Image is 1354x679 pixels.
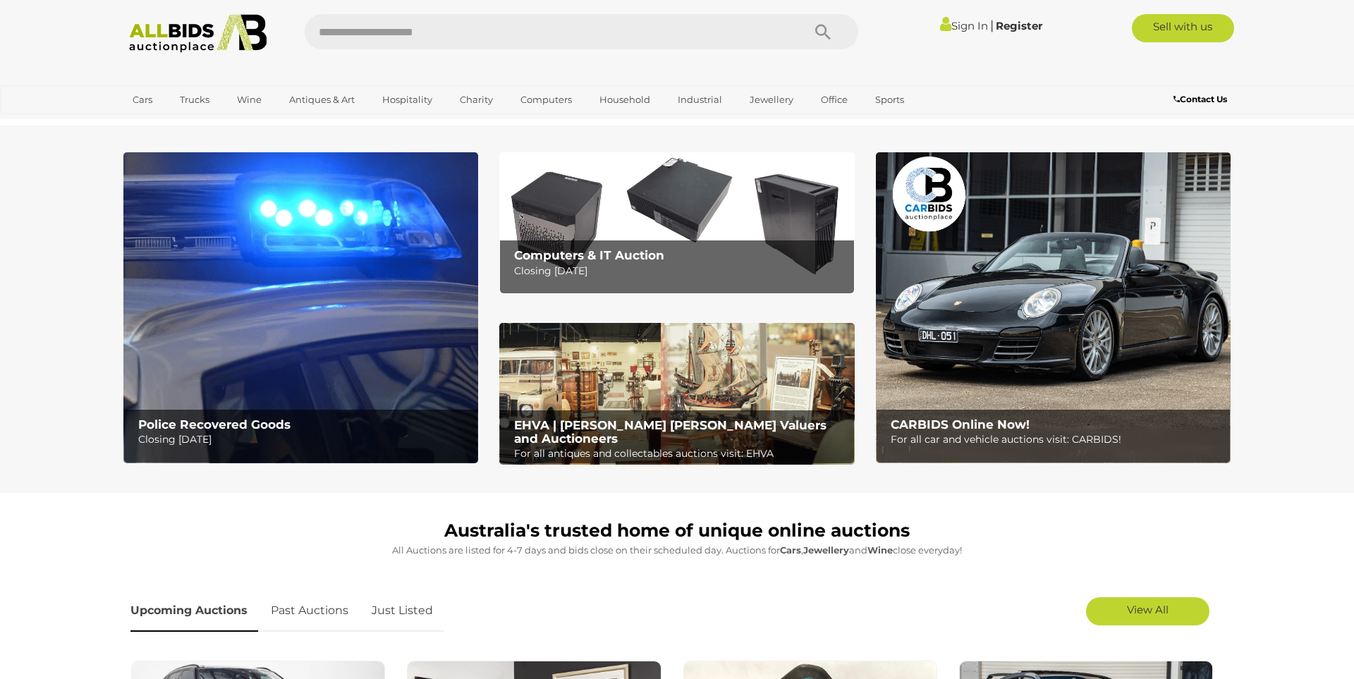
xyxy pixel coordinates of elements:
a: Sports [866,88,913,111]
a: CARBIDS Online Now! CARBIDS Online Now! For all car and vehicle auctions visit: CARBIDS! [876,152,1231,463]
a: Jewellery [740,88,803,111]
img: Computers & IT Auction [499,152,854,294]
a: Upcoming Auctions [130,590,258,632]
a: Sell with us [1132,14,1234,42]
a: Past Auctions [260,590,359,632]
strong: Jewellery [803,544,849,556]
a: Computers [511,88,581,111]
span: View All [1127,603,1169,616]
h1: Australia's trusted home of unique online auctions [130,521,1224,541]
strong: Cars [780,544,801,556]
p: Closing [DATE] [514,262,846,280]
a: Police Recovered Goods Police Recovered Goods Closing [DATE] [123,152,478,463]
a: [GEOGRAPHIC_DATA] [123,111,242,135]
a: Charity [451,88,502,111]
img: Allbids.com.au [121,14,274,53]
p: For all car and vehicle auctions visit: CARBIDS! [891,431,1223,448]
a: Industrial [669,88,731,111]
p: All Auctions are listed for 4-7 days and bids close on their scheduled day. Auctions for , and cl... [130,542,1224,558]
p: Closing [DATE] [138,431,470,448]
a: Trucks [171,88,219,111]
span: | [990,18,994,33]
img: CARBIDS Online Now! [876,152,1231,463]
a: Cars [123,88,161,111]
a: Register [996,19,1042,32]
b: Contact Us [1173,94,1227,104]
a: Office [812,88,857,111]
a: Household [590,88,659,111]
p: For all antiques and collectables auctions visit: EHVA [514,445,846,463]
a: Just Listed [361,590,444,632]
b: Computers & IT Auction [514,248,664,262]
a: Hospitality [373,88,441,111]
img: EHVA | Evans Hastings Valuers and Auctioneers [499,323,854,465]
a: EHVA | Evans Hastings Valuers and Auctioneers EHVA | [PERSON_NAME] [PERSON_NAME] Valuers and Auct... [499,323,854,465]
a: Sign In [940,19,988,32]
a: Computers & IT Auction Computers & IT Auction Closing [DATE] [499,152,854,294]
button: Search [788,14,858,49]
b: CARBIDS Online Now! [891,417,1030,432]
img: Police Recovered Goods [123,152,478,463]
a: Contact Us [1173,92,1231,107]
a: Antiques & Art [280,88,364,111]
strong: Wine [867,544,893,556]
a: Wine [228,88,271,111]
b: EHVA | [PERSON_NAME] [PERSON_NAME] Valuers and Auctioneers [514,418,827,446]
a: View All [1086,597,1209,625]
b: Police Recovered Goods [138,417,291,432]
